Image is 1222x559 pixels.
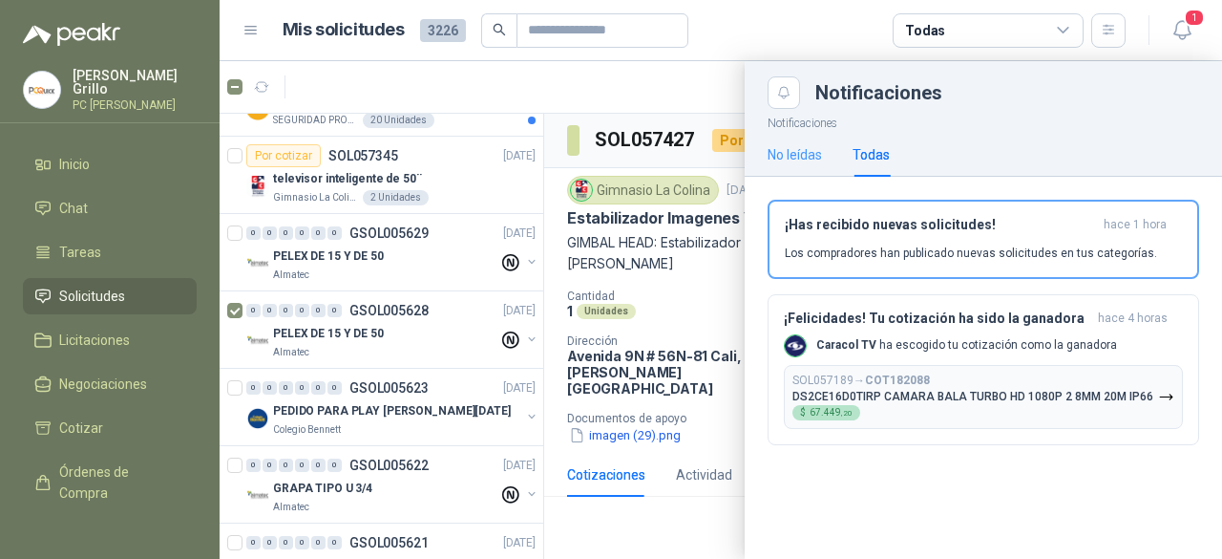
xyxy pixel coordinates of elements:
p: [PERSON_NAME] Grillo [73,69,197,96]
a: Cotizar [23,410,197,446]
h1: Mis solicitudes [283,16,405,44]
span: Licitaciones [59,330,130,351]
span: search [493,23,506,36]
h3: ¡Felicidades! Tu cotización ha sido la ganadora [784,311,1090,327]
p: DS2CE16D0TIRP CAMARA BALA TURBO HD 1080P 2 8MM 20M IP66 [792,390,1153,403]
span: ,20 [841,409,853,418]
a: Inicio [23,146,197,183]
span: 1 [1184,9,1205,27]
a: Solicitudes [23,278,197,314]
button: 1 [1165,13,1199,48]
div: Notificaciones [815,83,1199,102]
a: Chat [23,190,197,226]
a: Negociaciones [23,366,197,402]
span: 3226 [420,19,466,42]
button: Close [768,76,800,109]
a: Licitaciones [23,322,197,358]
b: Caracol TV [816,338,876,352]
p: Los compradores han publicado nuevas solicitudes en tus categorías. [785,245,1157,262]
p: Notificaciones [745,109,1222,133]
span: Chat [59,198,88,219]
p: ha escogido tu cotización como la ganadora [816,337,1117,354]
div: $ [792,405,860,420]
img: Company Logo [785,335,806,356]
span: Tareas [59,242,101,263]
div: Todas [905,20,945,41]
span: Cotizar [59,418,103,439]
span: Órdenes de Compra [59,462,179,504]
img: Logo peakr [23,23,120,46]
a: Tareas [23,234,197,270]
span: Inicio [59,154,90,175]
a: Órdenes de Compra [23,454,197,511]
span: hace 4 horas [1098,311,1168,327]
span: hace 1 hora [1104,217,1167,233]
div: No leídas [768,144,822,165]
img: Company Logo [24,72,60,108]
p: SOL057189 → [792,374,930,388]
span: Negociaciones [59,374,147,395]
div: Todas [853,144,890,165]
button: ¡Felicidades! Tu cotización ha sido la ganadorahace 4 horas Company LogoCaracol TV ha escogido tu... [768,294,1199,445]
b: COT182088 [865,374,930,387]
p: PC [PERSON_NAME] [73,99,197,111]
h3: ¡Has recibido nuevas solicitudes! [785,217,1096,233]
button: ¡Has recibido nuevas solicitudes!hace 1 hora Los compradores han publicado nuevas solicitudes en ... [768,200,1199,279]
span: 67.449 [810,408,853,418]
button: SOL057189→COT182088DS2CE16D0TIRP CAMARA BALA TURBO HD 1080P 2 8MM 20M IP66$67.449,20 [784,365,1183,429]
span: Solicitudes [59,286,125,307]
